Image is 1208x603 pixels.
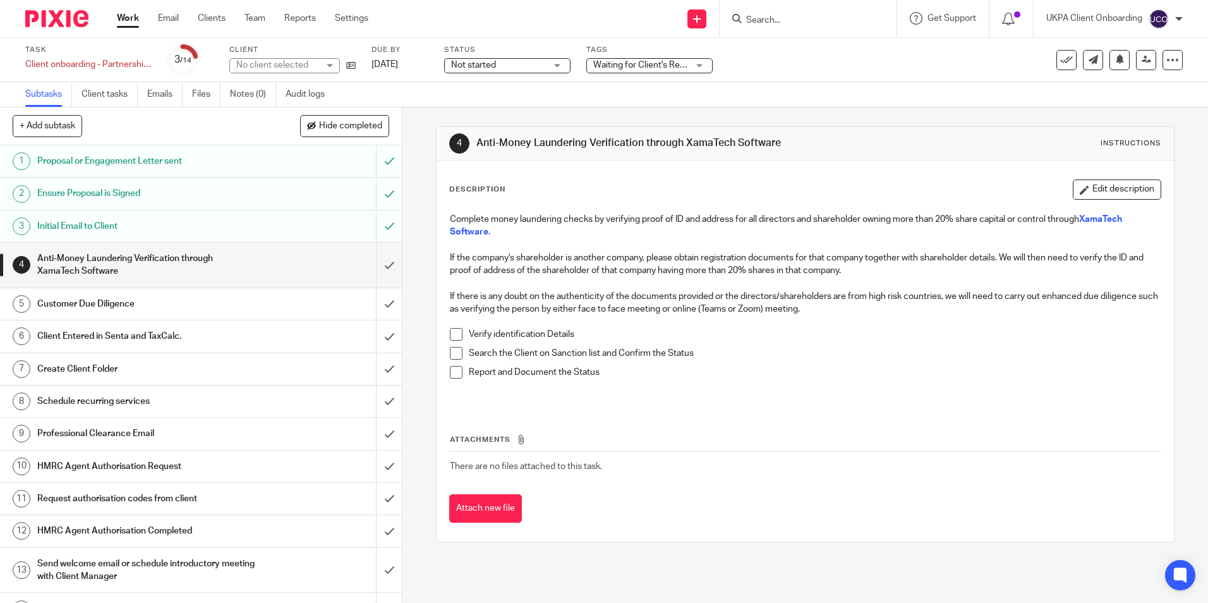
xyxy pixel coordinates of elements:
div: 1 [13,152,30,170]
h1: Schedule recurring services [37,392,255,411]
a: Team [245,12,265,25]
div: 3 [13,217,30,235]
p: Complete money laundering checks by verifying proof of ID and address for all directors and share... [450,213,1160,239]
div: Client onboarding - Partnership(Limited Liability Partnership) [25,58,152,71]
div: 10 [13,458,30,475]
h1: Ensure Proposal is Signed [37,184,255,203]
div: 4 [13,256,30,274]
h1: Send welcome email or schedule introductory meeting with Client Manager [37,554,255,587]
p: Description [449,185,505,195]
h1: Professional Clearance Email [37,424,255,443]
div: 13 [13,561,30,579]
div: 4 [449,133,469,154]
small: /14 [180,57,191,64]
label: Tags [586,45,713,55]
p: If the company's shareholder is another company, please obtain registration documents for that co... [450,252,1160,277]
a: Email [158,12,179,25]
h1: Anti-Money Laundering Verification through XamaTech Software [37,249,255,281]
div: 9 [13,425,30,442]
img: svg%3E [1149,9,1169,29]
h1: HMRC Agent Authorisation Completed [37,521,255,540]
span: Attachments [450,436,510,443]
h1: Initial Email to Client [37,217,255,236]
label: Client [229,45,356,55]
div: 3 [174,52,191,67]
h1: Request authorisation codes from client [37,489,255,508]
span: Waiting for Client's Response. [593,61,711,70]
a: Emails [147,82,183,107]
label: Status [444,45,571,55]
span: Hide completed [319,121,382,131]
a: Settings [335,12,368,25]
div: 5 [13,295,30,313]
a: Subtasks [25,82,72,107]
h1: Client Entered in Senta and TaxCalc. [37,327,255,346]
h1: Create Client Folder [37,360,255,379]
p: Verify identification Details [469,328,1160,341]
button: Edit description [1073,180,1161,200]
div: 12 [13,522,30,540]
div: 2 [13,185,30,203]
div: 11 [13,490,30,508]
button: + Add subtask [13,115,82,137]
h1: HMRC Agent Authorisation Request [37,457,255,476]
img: Pixie [25,10,88,27]
p: Report and Document the Status [469,366,1160,379]
label: Due by [371,45,428,55]
button: Attach new file [449,494,522,523]
a: Audit logs [286,82,334,107]
input: Search [745,15,859,27]
a: Files [192,82,220,107]
h1: Customer Due Diligence [37,295,255,314]
a: Client tasks [82,82,138,107]
div: No client selected [236,59,318,71]
div: 8 [13,393,30,410]
span: Not started [451,61,496,70]
p: If there is any doubt on the authenticity of the documents provided or the directors/shareholders... [450,290,1160,316]
div: 7 [13,360,30,378]
div: 6 [13,327,30,345]
p: Search the Client on Sanction list and Confirm the Status [469,347,1160,360]
div: Instructions [1101,138,1161,149]
p: UKPA Client Onboarding [1046,12,1142,25]
h1: Anti-Money Laundering Verification through XamaTech Software [476,137,832,150]
span: [DATE] [371,60,398,69]
label: Task [25,45,152,55]
a: Work [117,12,139,25]
a: Notes (0) [230,82,276,107]
span: Get Support [927,14,976,23]
a: Clients [198,12,226,25]
h1: Proposal or Engagement Letter sent [37,152,255,171]
a: Reports [284,12,316,25]
button: Hide completed [300,115,389,137]
span: There are no files attached to this task. [450,462,602,471]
